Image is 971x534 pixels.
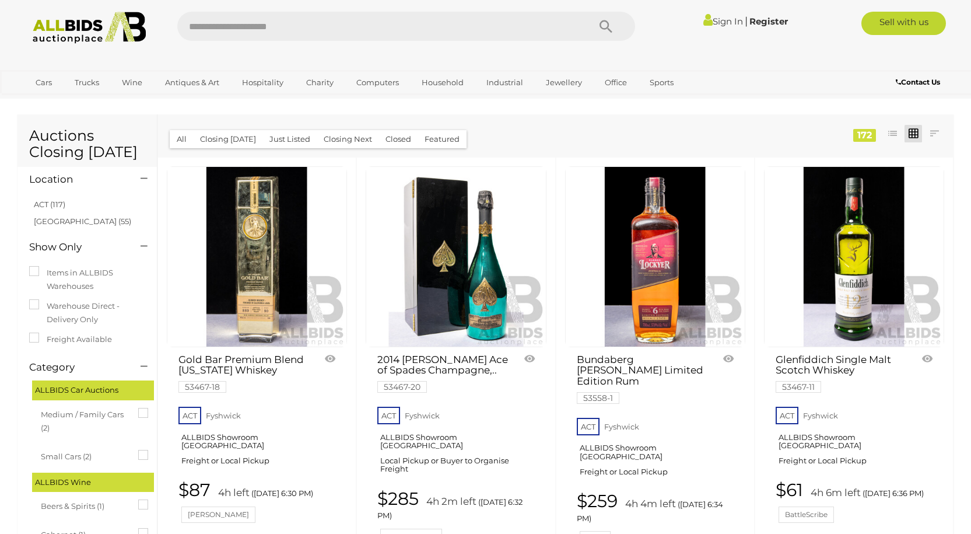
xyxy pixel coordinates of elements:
[193,130,263,148] button: Closing [DATE]
[26,12,153,44] img: Allbids.com.au
[178,403,338,474] a: ACT Fyshwick ALLBIDS Showroom [GEOGRAPHIC_DATA] Freight or Local Pickup
[642,73,681,92] a: Sports
[29,242,123,253] h4: Show Only
[853,129,876,142] div: 172
[29,128,145,160] h1: Auctions Closing [DATE]
[41,497,128,513] span: Beers & Spirits (1)
[29,362,123,373] h4: Category
[29,299,145,327] label: Warehouse Direct - Delivery Only
[29,174,123,185] h4: Location
[34,217,131,226] a: [GEOGRAPHIC_DATA] (55)
[349,73,406,92] a: Computers
[577,414,737,486] a: ACT Fyshwick ALLBIDS Showroom [GEOGRAPHIC_DATA] Freight or Local Pickup
[41,405,128,435] span: Medium / Family Cars (2)
[577,12,635,41] button: Search
[178,480,338,523] a: $87 4h left ([DATE] 6:30 PM) [PERSON_NAME]
[29,333,112,346] label: Freight Available
[170,130,194,148] button: All
[776,354,909,392] a: Glenfiddich Single Malt Scotch Whiskey 53467-11
[414,73,471,92] a: Household
[114,73,150,92] a: Wine
[32,381,154,400] div: ALLBIDS Car Auctions
[479,73,531,92] a: Industrial
[703,16,743,27] a: Sign In
[577,354,710,403] a: Bundaberg [PERSON_NAME] Limited Edition Rum 53558-1
[764,166,944,347] a: Glenfiddich Single Malt Scotch Whiskey
[28,73,59,92] a: Cars
[565,166,745,347] a: Bundaberg Darren Lockyer Limited Edition Rum
[377,403,537,483] a: ACT Fyshwick ALLBIDS Showroom [GEOGRAPHIC_DATA] Local Pickup or Buyer to Organise Freight
[41,447,128,463] span: Small Cars (2)
[418,130,467,148] button: Featured
[776,403,935,474] a: ACT Fyshwick ALLBIDS Showroom [GEOGRAPHIC_DATA] Freight or Local Pickup
[234,73,291,92] a: Hospitality
[861,12,946,35] a: Sell with us
[299,73,341,92] a: Charity
[366,166,546,347] a: 2014 Armand De Brignac Ace of Spades Champagne, 'Limited Green Edition' Masters Bottle in Present...
[28,92,126,111] a: [GEOGRAPHIC_DATA]
[776,480,935,523] a: $61 4h 6m left ([DATE] 6:36 PM) BattleScribe
[67,73,107,92] a: Trucks
[157,73,227,92] a: Antiques & Art
[749,16,788,27] a: Register
[378,130,418,148] button: Closed
[29,266,145,294] label: Items in ALLBIDS Warehouses
[262,130,317,148] button: Just Listed
[178,354,312,392] a: Gold Bar Premium Blend [US_STATE] Whiskey 53467-18
[896,78,940,86] b: Contact Us
[34,200,65,209] a: ACT (117)
[538,73,590,92] a: Jewellery
[167,166,347,347] a: Gold Bar Premium Blend California Whiskey
[317,130,379,148] button: Closing Next
[745,15,748,27] span: |
[597,73,635,92] a: Office
[377,354,511,392] a: 2014 [PERSON_NAME] Ace of Spades Champagne,.. 53467-20
[32,473,154,492] div: ALLBIDS Wine
[896,76,943,89] a: Contact Us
